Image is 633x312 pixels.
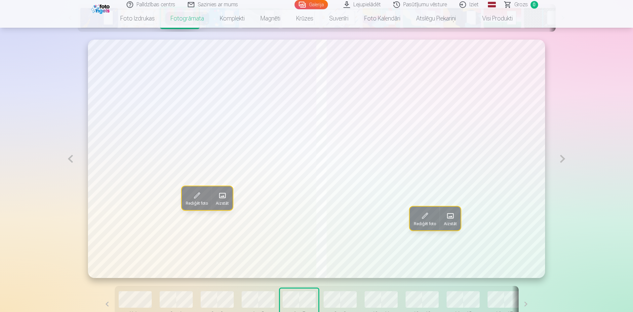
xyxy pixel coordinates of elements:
a: Visi produkti [464,9,521,28]
button: Aizstāt [440,207,461,230]
span: 0 [531,1,538,9]
a: Atslēgu piekariņi [408,9,464,28]
span: Rediģēt foto [414,221,436,226]
a: Magnēti [253,9,288,28]
span: Grozs [514,1,528,9]
span: Rediģēt foto [186,201,208,206]
a: Krūzes [288,9,321,28]
button: Aizstāt [212,186,233,210]
button: Rediģēt foto [410,207,440,230]
a: Foto kalendāri [356,9,408,28]
img: /fa1 [91,3,111,14]
a: Komplekti [212,9,253,28]
button: Rediģēt foto [182,186,212,210]
span: Aizstāt [216,201,229,206]
a: Foto izdrukas [112,9,163,28]
a: Fotogrāmata [163,9,212,28]
a: Suvenīri [321,9,356,28]
span: Aizstāt [444,221,457,226]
